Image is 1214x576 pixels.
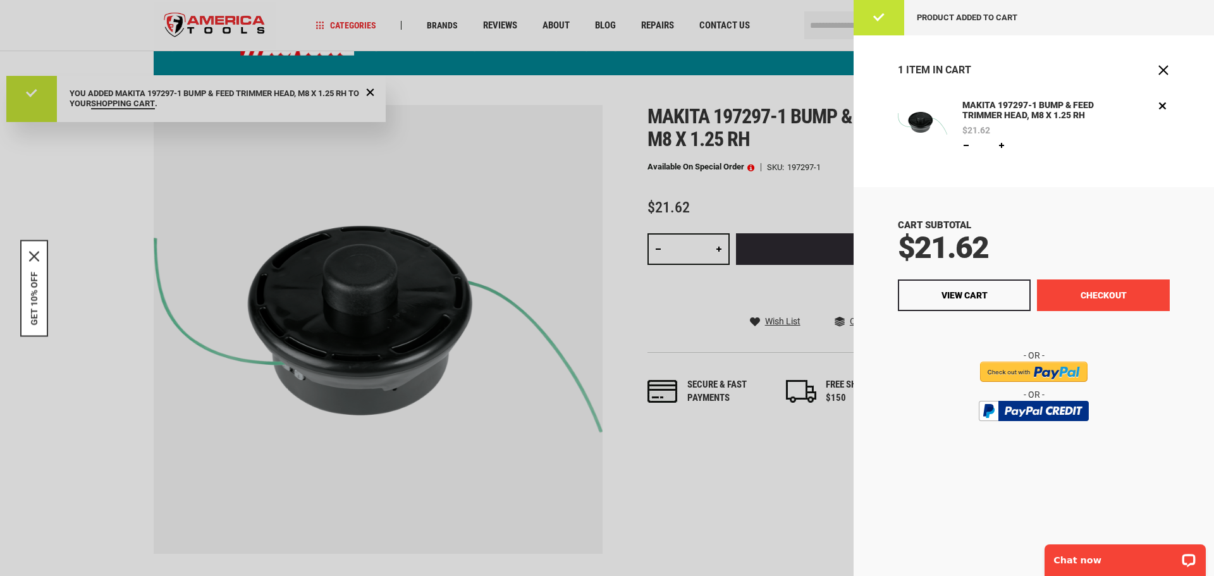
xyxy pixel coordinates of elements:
a: MAKITA 197297-1 BUMP & FEED TRIMMER HEAD, M8 X 1.25 RH [898,99,947,152]
a: MAKITA 197297-1 BUMP & FEED TRIMMER HEAD, M8 X 1.25 RH [959,99,1105,123]
span: Product added to cart [917,13,1017,22]
img: btn_bml_text.png [986,424,1081,438]
button: GET 10% OFF [29,271,39,325]
button: Close [1157,64,1170,77]
button: Checkout [1037,279,1170,311]
button: Close [29,251,39,261]
svg: close icon [29,251,39,261]
a: View Cart [898,279,1031,311]
span: Cart Subtotal [898,219,971,231]
span: 1 [898,64,904,76]
span: Item in Cart [906,64,971,76]
span: $21.62 [962,126,990,135]
span: View Cart [941,290,988,300]
img: MAKITA 197297-1 BUMP & FEED TRIMMER HEAD, M8 X 1.25 RH [898,99,947,148]
span: $21.62 [898,230,988,266]
iframe: LiveChat chat widget [1036,536,1214,576]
